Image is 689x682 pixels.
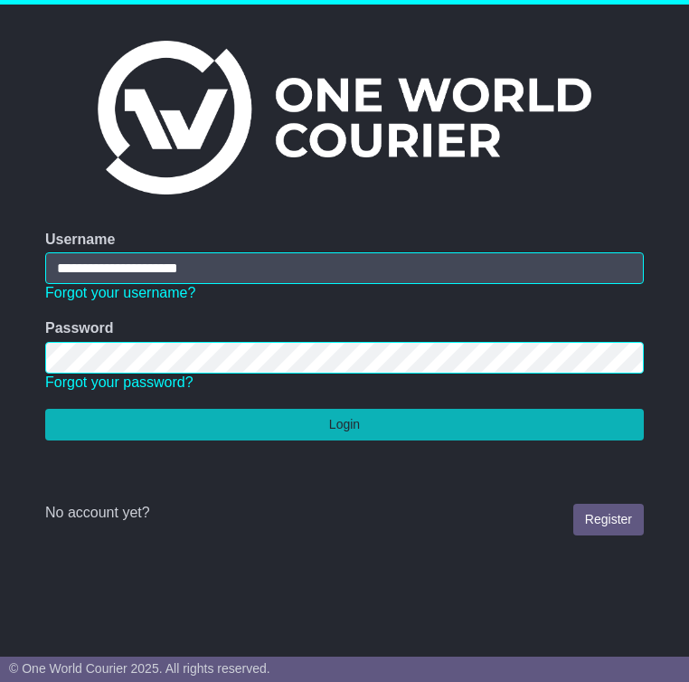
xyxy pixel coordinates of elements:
label: Password [45,319,114,336]
span: © One World Courier 2025. All rights reserved. [9,661,270,676]
a: Register [573,504,644,535]
a: Forgot your password? [45,374,193,390]
button: Login [45,409,644,440]
label: Username [45,231,115,248]
div: No account yet? [45,504,644,521]
img: One World [98,41,591,194]
a: Forgot your username? [45,285,195,300]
